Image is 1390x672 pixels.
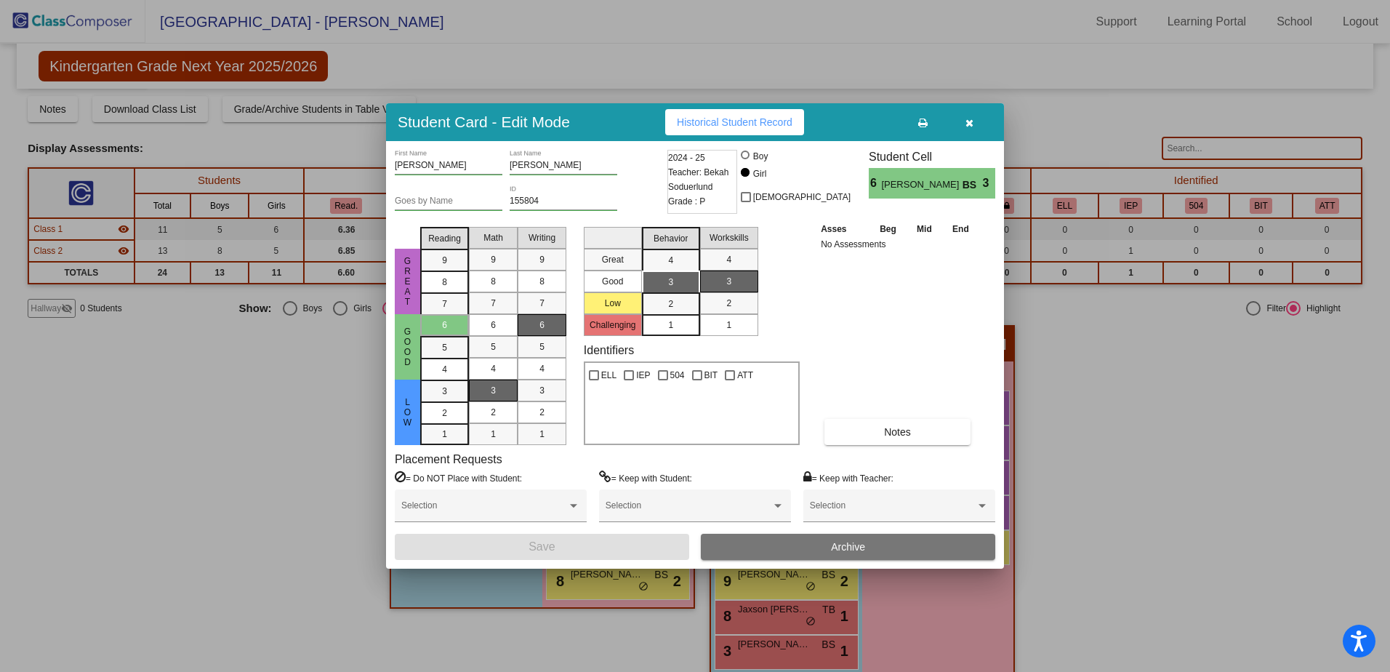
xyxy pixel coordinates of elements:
[529,540,555,553] span: Save
[907,221,941,237] th: Mid
[701,534,995,560] button: Archive
[668,297,673,311] span: 2
[491,428,496,441] span: 1
[442,363,447,376] span: 4
[491,275,496,288] span: 8
[483,231,503,244] span: Math
[584,343,634,357] label: Identifiers
[539,319,545,332] span: 6
[983,175,995,192] span: 3
[442,407,447,420] span: 2
[831,541,865,553] span: Archive
[442,254,447,267] span: 9
[817,237,979,252] td: No Assessments
[726,319,731,332] span: 1
[510,196,617,207] input: Enter ID
[539,297,545,310] span: 7
[753,188,851,206] span: [DEMOGRAPHIC_DATA]
[737,367,753,384] span: ATT
[884,426,911,438] span: Notes
[726,253,731,266] span: 4
[670,367,685,384] span: 504
[491,319,496,332] span: 6
[428,232,461,245] span: Reading
[491,253,496,266] span: 9
[491,384,496,397] span: 3
[726,275,731,288] span: 3
[442,319,447,332] span: 6
[491,406,496,419] span: 2
[869,150,995,164] h3: Student Cell
[752,167,767,180] div: Girl
[599,471,692,485] label: = Keep with Student:
[824,419,971,445] button: Notes
[401,327,414,367] span: Good
[668,254,673,267] span: 4
[677,116,792,128] span: Historical Student Record
[601,367,616,384] span: ELL
[539,406,545,419] span: 2
[668,194,705,209] span: Grade : P
[539,362,545,375] span: 4
[710,231,749,244] span: Workskills
[817,221,869,237] th: Asses
[704,367,718,384] span: BIT
[395,534,689,560] button: Save
[881,177,962,193] span: [PERSON_NAME]
[529,231,555,244] span: Writing
[491,362,496,375] span: 4
[942,221,980,237] th: End
[668,276,673,289] span: 3
[491,297,496,310] span: 7
[395,471,522,485] label: = Do NOT Place with Student:
[668,319,673,332] span: 1
[442,428,447,441] span: 1
[395,196,502,207] input: goes by name
[539,275,545,288] span: 8
[654,232,688,245] span: Behavior
[803,471,893,485] label: = Keep with Teacher:
[491,340,496,353] span: 5
[398,113,570,131] h3: Student Card - Edit Mode
[539,384,545,397] span: 3
[539,253,545,266] span: 9
[539,340,545,353] span: 5
[442,341,447,354] span: 5
[636,367,650,384] span: IEP
[869,175,881,192] span: 6
[539,428,545,441] span: 1
[668,165,736,194] span: Teacher: Bekah Soduerlund
[668,151,705,165] span: 2024 - 25
[442,276,447,289] span: 8
[726,297,731,310] span: 2
[401,256,414,307] span: Great
[442,385,447,398] span: 3
[401,397,414,428] span: Low
[395,452,502,466] label: Placement Requests
[963,177,983,193] span: BS
[442,297,447,311] span: 7
[665,109,804,135] button: Historical Student Record
[869,221,907,237] th: Beg
[752,150,768,163] div: Boy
